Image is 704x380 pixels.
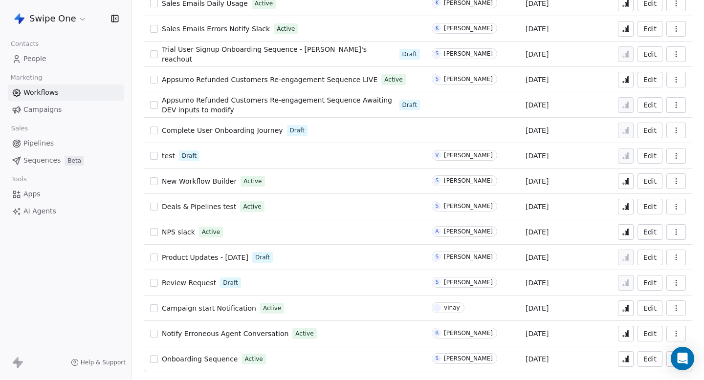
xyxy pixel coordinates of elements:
span: Draft [255,253,270,262]
div: S [436,355,439,362]
span: Deals & Pipelines test [162,203,236,211]
span: Contacts [6,37,43,51]
span: Appsumo Refunded Customers Re-engagement Sequence Awaiting DEV inputs to modify [162,96,392,114]
button: Edit [638,199,662,214]
div: [PERSON_NAME] [444,355,493,362]
a: Deals & Pipelines test [162,202,236,211]
div: [PERSON_NAME] [444,25,493,32]
button: Edit [638,250,662,265]
span: Beta [65,156,84,166]
button: Edit [638,326,662,341]
button: Edit [638,275,662,291]
div: Open Intercom Messenger [671,347,694,370]
a: Apps [8,186,124,202]
a: Appsumo Refunded Customers Re-engagement Sequence Awaiting DEV inputs to modify [162,95,396,115]
span: [DATE] [526,329,549,338]
span: Workflows [23,87,59,98]
span: [DATE] [526,202,549,211]
span: Active [295,329,313,338]
button: Swipe One [12,10,88,27]
span: Swipe One [29,12,76,25]
span: Campaigns [23,105,62,115]
span: Draft [402,101,417,109]
span: [DATE] [526,75,549,84]
a: SequencesBeta [8,152,124,169]
div: vinay [444,304,460,311]
a: Notify Erroneous Agent Conversation [162,329,288,338]
div: S [436,75,439,83]
div: [PERSON_NAME] [444,152,493,159]
button: Edit [638,300,662,316]
button: Edit [638,224,662,240]
button: Edit [638,97,662,113]
span: Active [243,202,261,211]
span: Review Request [162,279,216,287]
span: Complete User Onboarding Journey [162,127,283,134]
a: Workflows [8,84,124,101]
a: NPS slack [162,227,195,237]
span: Draft [182,151,197,160]
span: [DATE] [526,176,549,186]
div: S [436,177,439,185]
div: R [436,329,439,337]
a: New Workflow Builder [162,176,237,186]
div: A [436,228,439,235]
a: Edit [638,21,662,37]
span: Active [243,177,262,186]
a: People [8,51,124,67]
span: Draft [402,50,417,59]
div: S [436,278,439,286]
span: Active [202,228,220,236]
span: Sales [7,121,32,136]
a: Campaign start Notification [162,303,256,313]
a: Help & Support [71,359,126,366]
span: [DATE] [526,151,549,161]
div: [PERSON_NAME] [444,76,493,83]
span: NPS slack [162,228,195,236]
button: Edit [638,46,662,62]
div: [PERSON_NAME] [444,253,493,260]
a: Edit [638,351,662,367]
button: Edit [638,148,662,164]
span: [DATE] [526,278,549,288]
a: Pipelines [8,135,124,151]
span: Help & Support [81,359,126,366]
span: People [23,54,46,64]
div: [PERSON_NAME] [444,203,493,210]
div: V [436,151,439,159]
span: Trial User Signup Onboarding Sequence - [PERSON_NAME]'s reachout [162,45,367,63]
div: [PERSON_NAME] [444,330,493,337]
div: [PERSON_NAME] [444,228,493,235]
a: AI Agents [8,203,124,219]
span: Tools [7,172,31,187]
span: [DATE] [526,354,549,364]
span: [DATE] [526,126,549,135]
div: [PERSON_NAME] [444,50,493,57]
span: Active [244,355,263,363]
a: Review Request [162,278,216,288]
span: Active [384,75,402,84]
span: Draft [223,278,238,287]
span: [DATE] [526,24,549,34]
span: New Workflow Builder [162,177,237,185]
a: test [162,151,175,161]
span: Marketing [6,70,46,85]
span: Draft [290,126,305,135]
span: [DATE] [526,49,549,59]
a: Edit [638,123,662,138]
span: Product Updates - [DATE] [162,253,248,261]
span: Active [263,304,281,313]
a: Edit [638,72,662,87]
span: [DATE] [526,100,549,110]
button: Edit [638,173,662,189]
span: [DATE] [526,253,549,262]
span: Sales Emails Errors Notify Slack [162,25,270,33]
